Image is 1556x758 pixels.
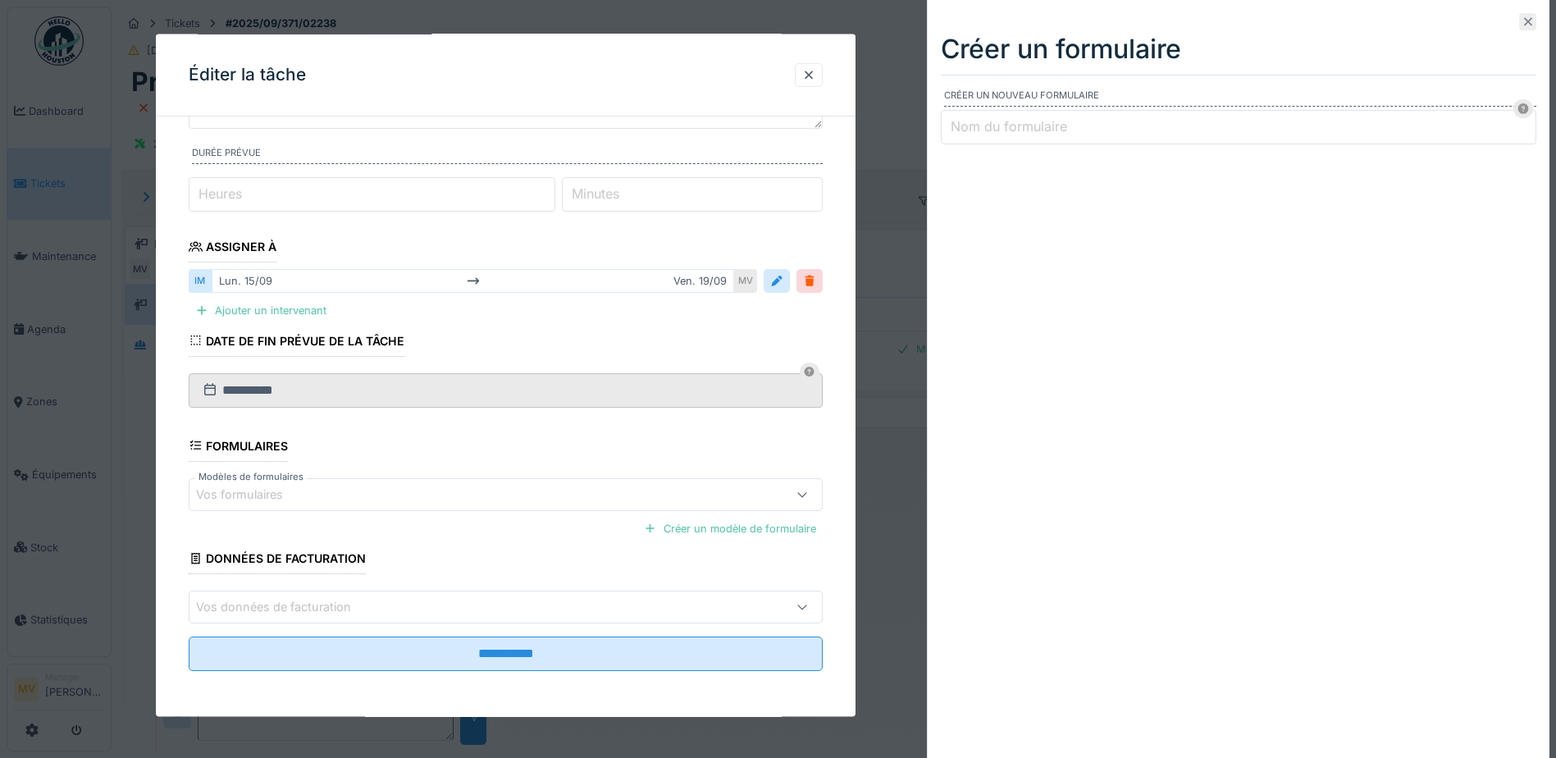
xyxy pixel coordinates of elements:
[637,517,823,539] div: Créer un modèle de formulaire
[734,269,757,293] div: MV
[189,433,289,461] div: Formulaires
[196,486,306,504] div: Vos formulaires
[189,65,306,85] h3: Éditer la tâche
[195,469,307,483] label: Modèles de formulaires
[189,269,212,293] div: IM
[189,546,367,574] div: Données de facturation
[212,269,735,293] div: lun. 15/09 ven. 19/09
[941,34,1536,65] h2: Créer un formulaire
[189,235,277,263] div: Assigner à
[189,328,405,356] div: Date de fin prévue de la tâche
[944,89,1536,107] label: Créer un nouveau formulaire
[947,116,1070,136] label: Nom du formulaire
[195,184,245,203] label: Heures
[196,598,374,616] div: Vos données de facturation
[192,146,824,164] label: Durée prévue
[568,184,623,203] label: Minutes
[189,299,333,322] div: Ajouter un intervenant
